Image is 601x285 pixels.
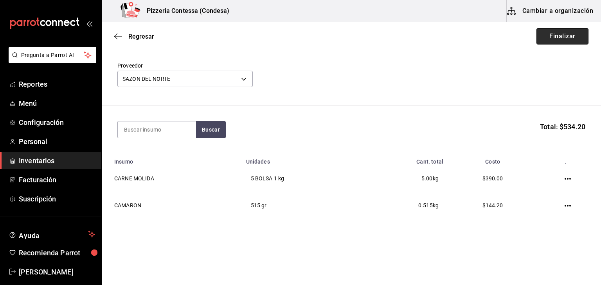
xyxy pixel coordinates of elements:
[114,33,154,40] button: Regresar
[102,192,241,219] td: CAMARON
[360,154,448,165] th: Cant. total
[196,121,226,138] button: Buscar
[241,154,360,165] th: Unidades
[19,117,95,128] span: Configuración
[118,121,196,138] input: Buscar insumo
[19,155,95,166] span: Inventarios
[102,165,241,192] td: CARNE MOLIDA
[482,175,503,182] span: $390.00
[19,79,95,89] span: Reportes
[418,202,433,208] span: 0.515
[241,192,360,219] td: 515 gr
[241,165,360,192] td: 5 BOLSA 1 kg
[448,154,537,165] th: Costo
[117,71,253,87] div: SAZON DEL NORTE
[19,136,95,147] span: Personal
[19,230,85,239] span: Ayuda
[19,98,95,109] span: Menú
[140,6,230,16] h3: Pizzeria Contessa (Condesa)
[9,47,96,63] button: Pregunta a Parrot AI
[5,57,96,65] a: Pregunta a Parrot AI
[128,33,154,40] span: Regresar
[360,192,448,219] td: kg
[537,154,601,165] th: .
[19,267,95,277] span: [PERSON_NAME]
[19,248,95,258] span: Recomienda Parrot
[421,175,433,182] span: 5.00
[540,121,585,132] span: Total: $534.20
[19,194,95,204] span: Suscripción
[536,28,588,45] button: Finalizar
[117,63,253,68] label: Proveedor
[21,51,84,59] span: Pregunta a Parrot AI
[86,20,92,27] button: open_drawer_menu
[482,202,503,208] span: $144.20
[360,165,448,192] td: kg
[19,175,95,185] span: Facturación
[102,154,241,165] th: Insumo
